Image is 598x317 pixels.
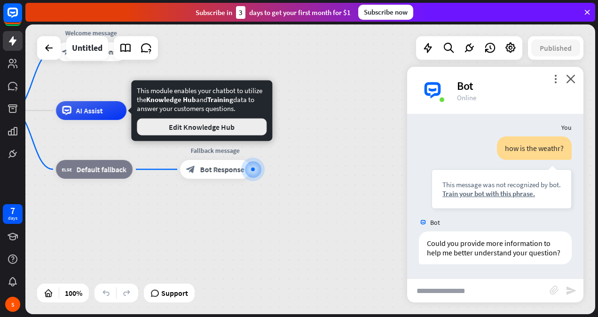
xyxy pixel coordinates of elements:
[161,285,188,301] span: Support
[3,204,23,224] a: 7 days
[550,285,559,295] i: block_attachment
[200,165,244,174] span: Bot Response
[442,180,561,189] div: This message was not recognized by bot.
[62,165,72,174] i: block_fallback
[8,4,36,32] button: Open LiveChat chat widget
[207,95,233,104] span: Training
[566,285,577,296] i: send
[358,5,413,20] div: Subscribe now
[49,28,134,38] div: Welcome message
[497,136,572,160] div: how is the weathr?
[186,165,196,174] i: block_bot_response
[236,6,245,19] div: 3
[137,86,267,135] div: This module enables your chatbot to utilize the and data to answer your customers questions.
[531,40,580,56] button: Published
[137,119,267,135] button: Edit Knowledge Hub
[566,74,575,83] i: close
[419,231,572,264] div: Could you provide more information to help me better understand your question?
[146,95,196,104] span: Knowledge Hub
[561,123,572,132] span: You
[76,106,103,115] span: AI Assist
[551,74,560,83] i: more_vert
[5,297,20,312] div: S
[430,218,440,227] span: Bot
[457,93,572,102] div: Online
[173,146,258,155] div: Fallback message
[442,189,561,198] div: Train your bot with this phrase.
[8,215,17,222] div: days
[457,79,572,93] div: Bot
[77,165,126,174] span: Default fallback
[62,285,85,301] div: 100%
[10,206,15,215] div: 7
[196,6,351,19] div: Subscribe in days to get your first month for $1
[72,36,102,60] div: Untitled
